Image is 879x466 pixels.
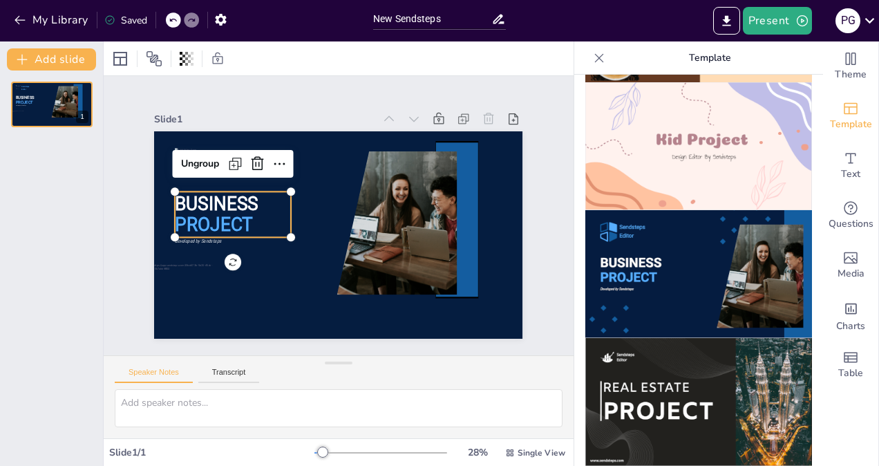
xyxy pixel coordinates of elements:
span: Developed by Sendsteps [175,238,221,244]
div: Slide 1 / 1 [109,446,314,459]
img: thumb-11.png [585,338,812,466]
img: thumb-10.png [585,210,812,338]
div: 1 [76,111,88,123]
div: Add ready made slides [823,91,878,141]
span: PROJECT [175,214,253,235]
div: Add a table [823,340,878,390]
div: Saved [104,14,147,27]
button: Transcript [198,368,260,383]
button: My Library [10,9,94,31]
input: Insert title [373,9,491,29]
div: P G [835,8,860,33]
span: Text [841,167,860,182]
div: Layout [109,48,131,70]
img: thumb-9.png [585,82,812,210]
span: Questions [829,216,873,232]
div: Get real-time input from your audience [823,191,878,241]
button: Export to PowerPoint [713,7,740,35]
div: Ungroup [176,153,225,175]
div: Add images, graphics, shapes or video [823,241,878,290]
div: Add charts and graphs [823,290,878,340]
span: Single View [518,447,565,458]
button: Present [743,7,812,35]
p: Template [610,41,809,75]
span: Developed by Sendsteps [16,105,26,106]
span: Theme [835,67,867,82]
span: Media [838,266,864,281]
span: Table [838,366,863,381]
button: Speaker Notes [115,368,193,383]
span: PROJECT [16,100,33,104]
div: Slide 1 [154,113,373,126]
span: BUSINESS [175,194,258,215]
span: Template [830,117,872,132]
div: Add text boxes [823,141,878,191]
div: 28 % [461,446,494,459]
span: BUSINESS [16,95,35,100]
button: P G [835,7,860,35]
span: Charts [836,319,865,334]
span: Position [146,50,162,67]
button: Add slide [7,48,96,71]
div: Change the overall theme [823,41,878,91]
span: Sendsteps [21,86,30,88]
div: 1 [11,82,93,127]
span: Editor [21,88,26,91]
